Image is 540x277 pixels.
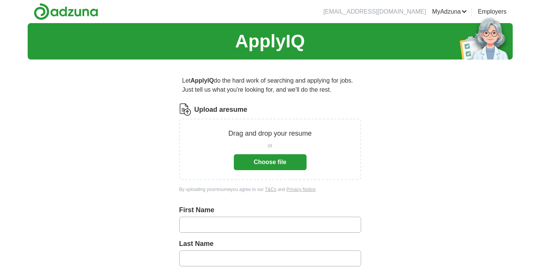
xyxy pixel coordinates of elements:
[179,73,361,97] p: Let do the hard work of searching and applying for jobs. Just tell us what you're looking for, an...
[235,28,305,55] h1: ApplyIQ
[286,187,316,192] a: Privacy Notice
[34,3,98,20] img: Adzuna logo
[179,205,361,215] label: First Name
[323,7,426,16] li: [EMAIL_ADDRESS][DOMAIN_NAME]
[179,239,361,249] label: Last Name
[234,154,307,170] button: Choose file
[432,7,467,16] a: MyAdzuna
[478,7,507,16] a: Employers
[194,105,247,115] label: Upload a resume
[179,103,191,116] img: CV Icon
[228,128,311,139] p: Drag and drop your resume
[179,186,361,193] div: By uploading your resume you agree to our and .
[191,77,214,84] strong: ApplyIQ
[268,142,272,150] span: or
[265,187,276,192] a: T&Cs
